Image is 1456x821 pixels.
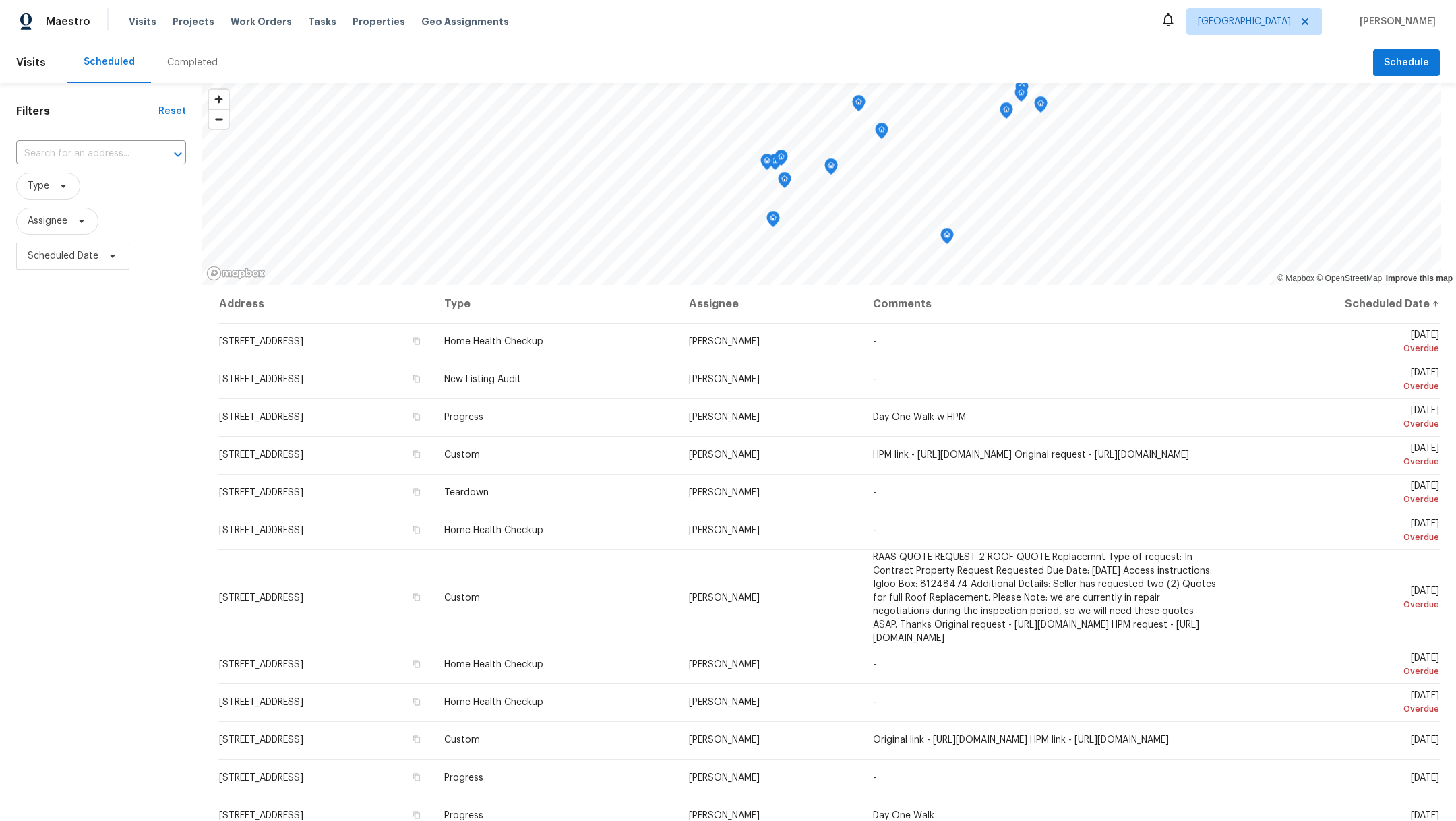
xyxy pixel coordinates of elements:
[219,488,303,497] span: [STREET_ADDRESS]
[411,373,423,385] button: Copy Address
[1240,665,1439,678] div: Overdue
[1240,417,1439,431] div: Overdue
[1316,274,1382,283] a: OpenStreetMap
[219,413,303,422] span: [STREET_ADDRESS]
[1240,379,1439,393] div: Overdue
[1240,330,1439,355] span: [DATE]
[778,172,791,193] div: Map marker
[219,773,303,783] span: [STREET_ADDRESS]
[1240,455,1439,468] div: Overdue
[169,145,187,164] button: Open
[444,337,543,346] span: Home Health Checkup
[1373,49,1440,77] button: Schedule
[411,335,423,347] button: Copy Address
[209,90,229,109] span: Zoom in
[219,698,303,707] span: [STREET_ADDRESS]
[775,150,788,171] div: Map marker
[824,158,838,179] div: Map marker
[411,591,423,603] button: Copy Address
[16,144,148,164] input: Search for an address...
[16,104,158,118] h1: Filters
[158,104,186,118] div: Reset
[444,698,543,707] span: Home Health Checkup
[1240,702,1439,716] div: Overdue
[760,154,774,175] div: Map marker
[219,811,303,820] span: [STREET_ADDRESS]
[411,809,423,821] button: Copy Address
[875,123,888,144] div: Map marker
[167,56,218,69] div: Completed
[421,15,509,28] span: Geo Assignments
[689,526,760,535] span: [PERSON_NAME]
[1411,735,1439,745] span: [DATE]
[1240,481,1439,506] span: [DATE]
[433,285,678,323] th: Type
[873,553,1216,643] span: RAAS QUOTE REQUEST 2 ROOF QUOTE Replacemnt Type of request: In Contract Property Request Requeste...
[852,95,866,116] div: Map marker
[46,15,90,28] span: Maestro
[129,15,156,28] span: Visits
[873,488,876,497] span: -
[689,450,760,460] span: [PERSON_NAME]
[1277,274,1314,283] a: Mapbox
[219,735,303,745] span: [STREET_ADDRESS]
[1384,55,1429,71] span: Schedule
[1411,773,1439,783] span: [DATE]
[1240,530,1439,544] div: Overdue
[678,285,862,323] th: Assignee
[873,735,1169,745] span: Original link - [URL][DOMAIN_NAME] HPM link - [URL][DOMAIN_NAME]
[444,488,489,497] span: Teardown
[308,17,336,26] span: Tasks
[873,698,876,707] span: -
[1240,586,1439,611] span: [DATE]
[219,593,303,603] span: [STREET_ADDRESS]
[444,593,480,603] span: Custom
[209,109,229,129] button: Zoom out
[1240,406,1439,431] span: [DATE]
[689,773,760,783] span: [PERSON_NAME]
[689,488,760,497] span: [PERSON_NAME]
[1354,15,1436,28] span: [PERSON_NAME]
[411,410,423,423] button: Copy Address
[689,811,760,820] span: [PERSON_NAME]
[444,773,483,783] span: Progress
[84,55,135,69] div: Scheduled
[689,660,760,669] span: [PERSON_NAME]
[873,773,876,783] span: -
[444,660,543,669] span: Home Health Checkup
[873,413,966,422] span: Day One Walk w HPM
[689,337,760,346] span: [PERSON_NAME]
[444,413,483,422] span: Progress
[1034,96,1048,117] div: Map marker
[231,15,292,28] span: Work Orders
[689,375,760,384] span: [PERSON_NAME]
[873,811,934,820] span: Day One Walk
[411,771,423,783] button: Copy Address
[873,450,1189,460] span: HPM link - [URL][DOMAIN_NAME] Original request - [URL][DOMAIN_NAME]
[411,733,423,746] button: Copy Address
[766,211,780,232] div: Map marker
[1000,102,1013,123] div: Map marker
[218,285,433,323] th: Address
[411,696,423,708] button: Copy Address
[940,228,954,249] div: Map marker
[444,375,521,384] span: New Listing Audit
[873,660,876,669] span: -
[1240,519,1439,544] span: [DATE]
[16,48,46,78] span: Visits
[1411,811,1439,820] span: [DATE]
[411,486,423,498] button: Copy Address
[1198,15,1291,28] span: [GEOGRAPHIC_DATA]
[1240,444,1439,468] span: [DATE]
[219,337,303,346] span: [STREET_ADDRESS]
[689,735,760,745] span: [PERSON_NAME]
[444,735,480,745] span: Custom
[219,375,303,384] span: [STREET_ADDRESS]
[689,413,760,422] span: [PERSON_NAME]
[862,285,1229,323] th: Comments
[444,450,480,460] span: Custom
[1240,653,1439,678] span: [DATE]
[219,450,303,460] span: [STREET_ADDRESS]
[1229,285,1440,323] th: Scheduled Date ↑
